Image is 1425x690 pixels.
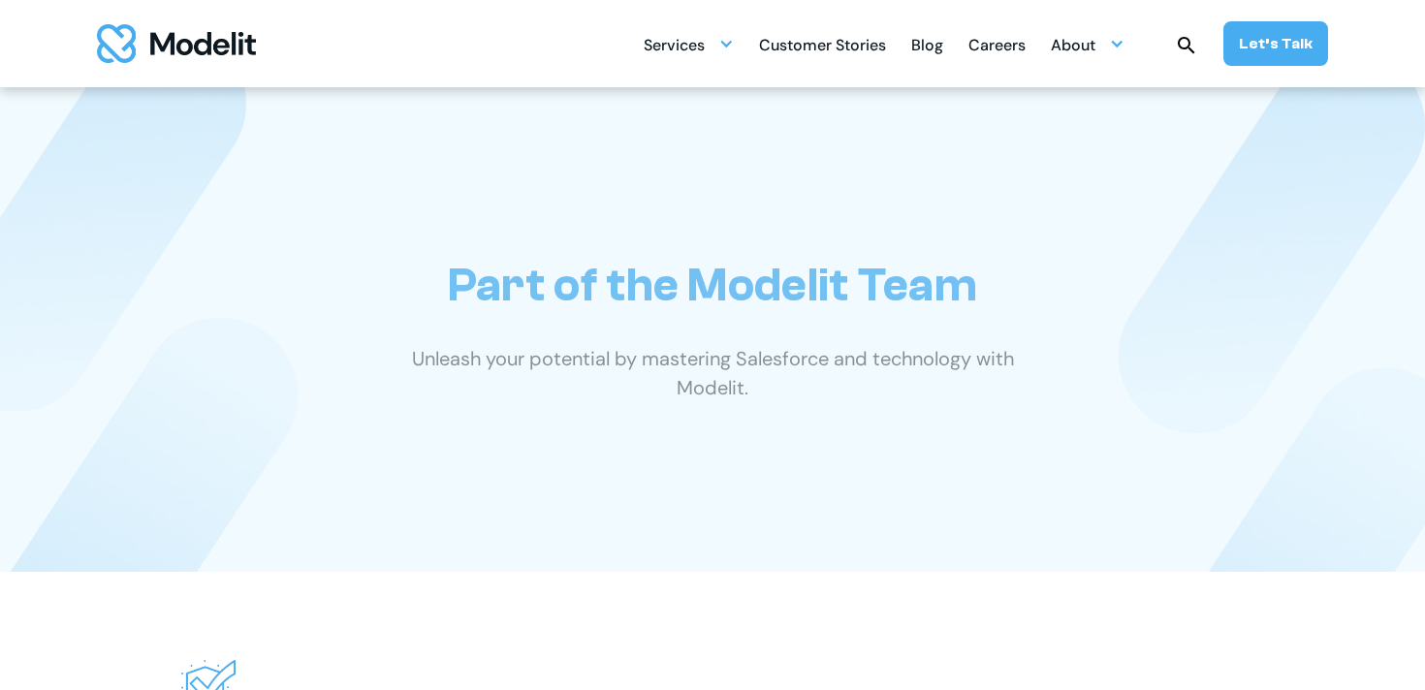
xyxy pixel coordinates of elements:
[759,28,886,66] div: Customer Stories
[968,28,1026,66] div: Careers
[97,24,256,63] a: home
[1051,25,1124,63] div: About
[1223,21,1328,66] a: Let’s Talk
[911,28,943,66] div: Blog
[1051,28,1095,66] div: About
[911,25,943,63] a: Blog
[448,258,977,313] h1: Part of the Modelit Team
[378,344,1047,402] p: Unleash your potential by mastering Salesforce and technology with Modelit.
[759,25,886,63] a: Customer Stories
[644,28,705,66] div: Services
[97,24,256,63] img: modelit logo
[968,25,1026,63] a: Careers
[644,25,734,63] div: Services
[1239,33,1313,54] div: Let’s Talk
